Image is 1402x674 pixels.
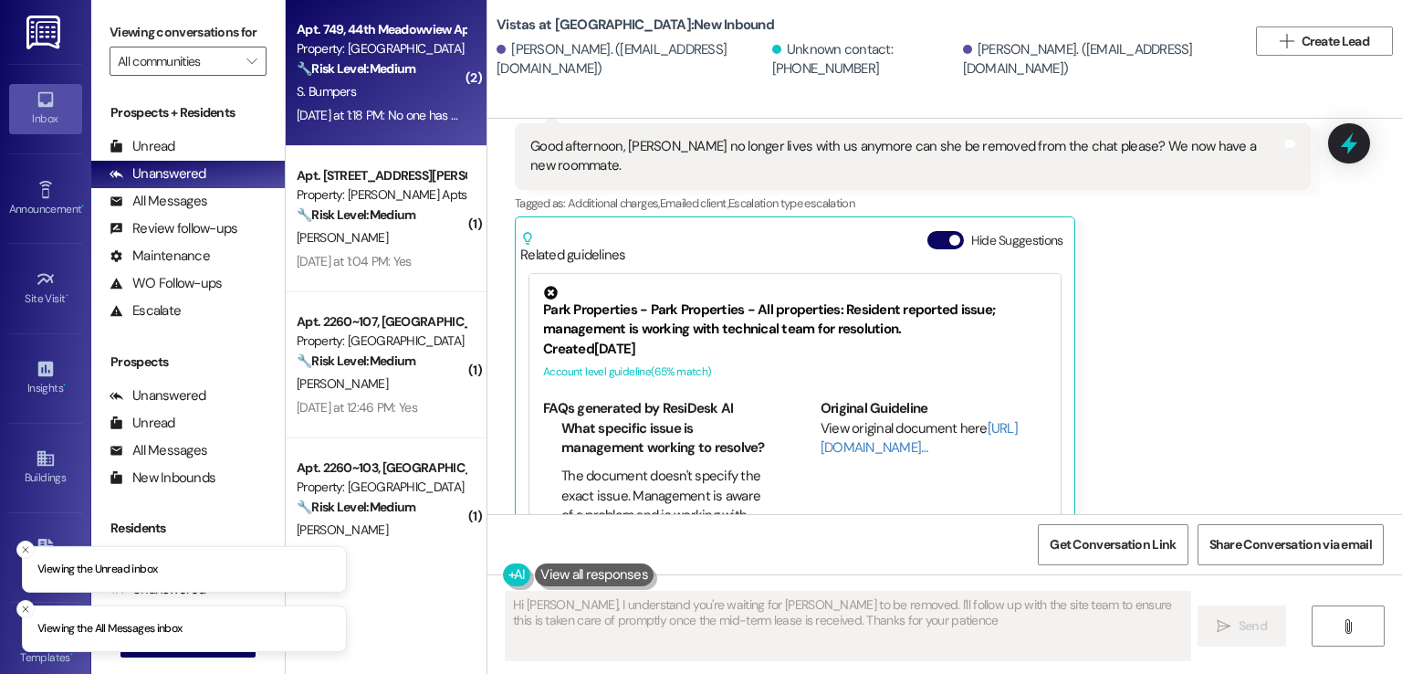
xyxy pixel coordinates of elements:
b: Vistas at [GEOGRAPHIC_DATA]: New Inbound [497,16,774,35]
a: Inbox [9,84,82,133]
i:  [1217,619,1230,634]
button: Get Conversation Link [1038,524,1188,565]
button: Close toast [16,540,35,558]
div: [PERSON_NAME]. ([EMAIL_ADDRESS][DOMAIN_NAME]) [963,40,1233,79]
div: Apt. 2260~103, [GEOGRAPHIC_DATA] [297,458,466,478]
span: [PERSON_NAME] [297,521,388,538]
div: Escalate [110,301,181,321]
div: Unanswered [110,164,206,184]
span: Escalation type escalation [728,195,854,211]
div: Prospects + Residents [91,103,285,122]
span: Emailed client , [660,195,728,211]
button: Share Conversation via email [1198,524,1384,565]
strong: 🔧 Risk Level: Medium [297,499,415,515]
b: FAQs generated by ResiDesk AI [543,399,733,417]
div: Property: [GEOGRAPHIC_DATA] [297,332,466,351]
p: Viewing the All Messages inbox [37,621,183,637]
i:  [246,54,256,68]
button: Send [1198,606,1286,647]
b: Original Guideline [821,399,928,417]
div: Unanswered [110,386,206,405]
div: Created [DATE] [543,340,1047,359]
p: Viewing the Unread inbox [37,561,157,577]
li: The document doesn't specify the exact issue. Management is aware of a problem and is working wit... [561,467,770,545]
strong: 🔧 Risk Level: Medium [297,353,415,369]
a: Insights • [9,353,82,403]
span: S. Bumpers [297,83,356,100]
a: Buildings [9,443,82,492]
input: All communities [118,47,237,76]
textarea: Hi [PERSON_NAME], I understand you're waiting for [PERSON_NAME] to be removed. I'll follow up wit... [506,592,1189,660]
div: Account level guideline ( 65 % match) [543,363,1047,382]
span: • [81,200,84,213]
div: [DATE] at 1:04 PM: Yes [297,253,412,269]
span: [PERSON_NAME] [297,375,388,392]
div: Maintenance [110,247,210,266]
span: • [70,648,73,661]
div: Apt. 749, 44th Meadowview Apartments [297,20,466,39]
strong: 🔧 Risk Level: Medium [297,60,415,77]
div: Tagged as: [515,190,1311,216]
div: [DATE] at 1:18 PM: No one has been here to look at it or fix it. [297,107,605,123]
div: Apt. 2260~107, [GEOGRAPHIC_DATA] [297,312,466,332]
span: Additional charges , [568,195,660,211]
span: • [63,379,66,392]
a: Site Visit • [9,264,82,313]
label: Viewing conversations for [110,18,267,47]
div: All Messages [110,441,207,460]
i:  [1280,34,1293,48]
div: Prospects [91,353,285,372]
strong: 🔧 Risk Level: Medium [297,206,415,223]
a: Templates • [9,623,82,672]
span: [PERSON_NAME] [297,229,388,246]
div: Park Properties - Park Properties - All properties: Resident reported issue; management is workin... [543,286,1047,340]
label: Hide Suggestions [971,231,1063,250]
div: Apt. [STREET_ADDRESS][PERSON_NAME] [297,166,466,185]
div: [PERSON_NAME]. ([EMAIL_ADDRESS][DOMAIN_NAME]) [497,40,767,79]
div: Unknown contact: [PHONE_NUMBER] [772,40,958,79]
div: Review follow-ups [110,219,237,238]
div: Unread [110,414,175,433]
button: Create Lead [1256,26,1393,56]
span: • [66,290,68,302]
div: [DATE] at 12:46 PM: Yes [297,399,417,416]
div: All Messages [110,192,207,211]
div: View original document here [821,419,1048,458]
div: Residents [91,519,285,538]
div: Property: [GEOGRAPHIC_DATA] [297,478,466,497]
div: Good afternoon, [PERSON_NAME] no longer lives with us anymore can she be removed from the chat pl... [530,137,1282,176]
a: Leads [9,533,82,583]
span: Share Conversation via email [1209,535,1372,554]
div: Property: [PERSON_NAME] Apts [297,185,466,205]
div: Related guidelines [520,231,626,265]
div: Unread [110,137,175,156]
span: Get Conversation Link [1050,535,1176,554]
div: Property: [GEOGRAPHIC_DATA] [297,39,466,58]
span: Send [1239,616,1267,636]
span: Create Lead [1302,32,1369,51]
li: What specific issue is management working to resolve? [561,419,770,458]
i:  [1341,619,1355,634]
button: Close toast [16,600,35,618]
img: ResiDesk Logo [26,16,64,49]
a: [URL][DOMAIN_NAME]… [821,419,1018,457]
div: New Inbounds [110,469,215,488]
div: WO Follow-ups [110,274,222,293]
